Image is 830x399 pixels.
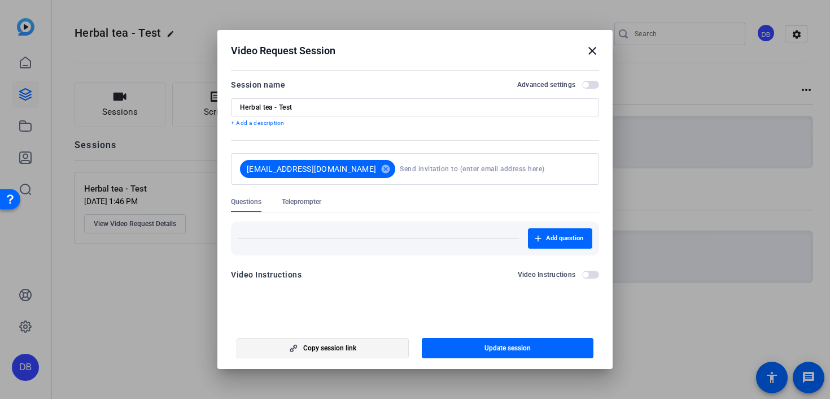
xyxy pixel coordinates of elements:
[240,103,590,112] input: Enter Session Name
[231,119,599,128] p: + Add a description
[484,344,531,353] span: Update session
[422,338,594,358] button: Update session
[231,78,285,92] div: Session name
[528,228,592,249] button: Add question
[586,44,599,58] mat-icon: close
[400,158,586,180] input: Send invitation to (enter email address here)
[282,197,321,206] span: Teleprompter
[231,268,302,281] div: Video Instructions
[376,164,395,174] mat-icon: cancel
[247,163,376,175] span: [EMAIL_ADDRESS][DOMAIN_NAME]
[231,197,261,206] span: Questions
[237,338,409,358] button: Copy session link
[546,234,583,243] span: Add question
[303,344,356,353] span: Copy session link
[231,44,599,58] div: Video Request Session
[517,80,575,89] h2: Advanced settings
[518,270,576,279] h2: Video Instructions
